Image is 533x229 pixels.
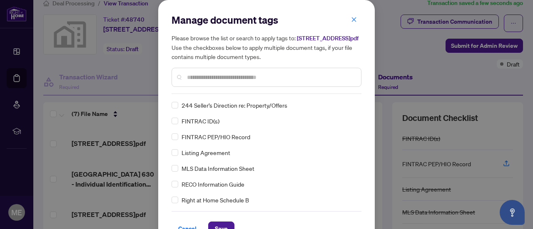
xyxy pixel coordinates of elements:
span: Listing Agreement [182,148,230,157]
span: RECO Information Guide [182,180,244,189]
button: Open asap [500,200,525,225]
span: close [351,17,357,22]
span: MLS Data Information Sheet [182,164,254,173]
span: [STREET_ADDRESS]pdf [297,34,359,42]
h5: Please browse the list or search to apply tags to: Use the checkboxes below to apply multiple doc... [172,33,361,61]
span: FINTRAC PEP/HIO Record [182,132,250,141]
span: FINTRAC ID(s) [182,116,219,126]
h2: Manage document tags [172,13,361,27]
span: 244 Seller’s Direction re: Property/Offers [182,101,287,110]
span: Right at Home Schedule B [182,195,249,204]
